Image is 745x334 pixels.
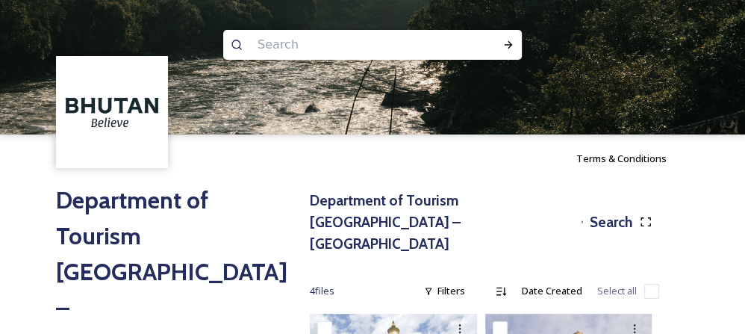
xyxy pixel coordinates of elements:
[514,276,590,306] div: Date Created
[597,284,637,298] span: Select all
[310,284,334,298] span: 4 file s
[310,190,575,254] h3: Department of Tourism [GEOGRAPHIC_DATA] – [GEOGRAPHIC_DATA]
[417,276,473,306] div: Filters
[576,152,667,165] span: Terms & Conditions
[576,149,689,167] a: Terms & Conditions
[58,58,166,167] img: BT_Logo_BB_Lockup_CMYK_High%2520Res.jpg
[250,28,455,61] input: Search
[590,211,632,233] h3: Search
